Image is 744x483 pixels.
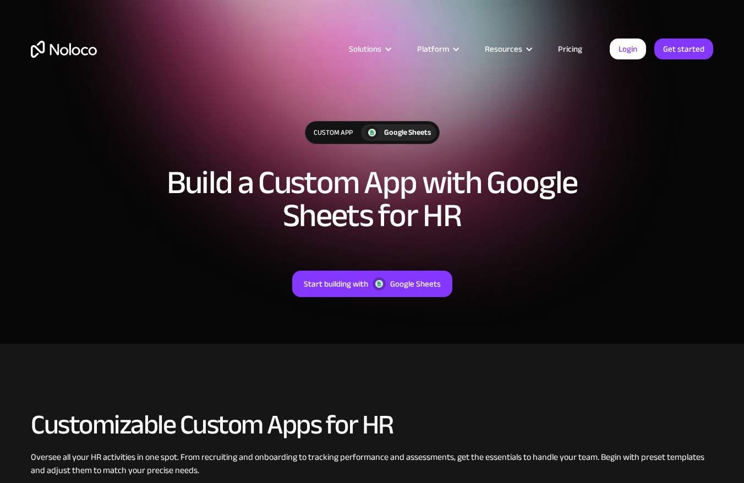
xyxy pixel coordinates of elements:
[349,42,381,56] div: Solutions
[610,39,646,59] a: Login
[304,277,368,291] div: Start building with
[31,41,97,58] a: home
[292,271,452,297] a: Start building withGoogle Sheets
[384,127,431,139] div: Google Sheets
[124,166,620,232] h1: Build a Custom App with Google Sheets for HR
[654,39,713,59] a: Get started
[305,122,361,144] div: Custom App
[544,42,596,56] a: Pricing
[417,42,449,56] div: Platform
[485,42,522,56] div: Resources
[31,451,713,477] div: Oversee all your HR activities in one spot. From recruiting and onboarding to tracking performanc...
[390,277,441,291] div: Google Sheets
[403,42,471,56] div: Platform
[31,410,713,440] h2: Customizable Custom Apps for HR
[471,42,544,56] div: Resources
[335,42,403,56] div: Solutions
